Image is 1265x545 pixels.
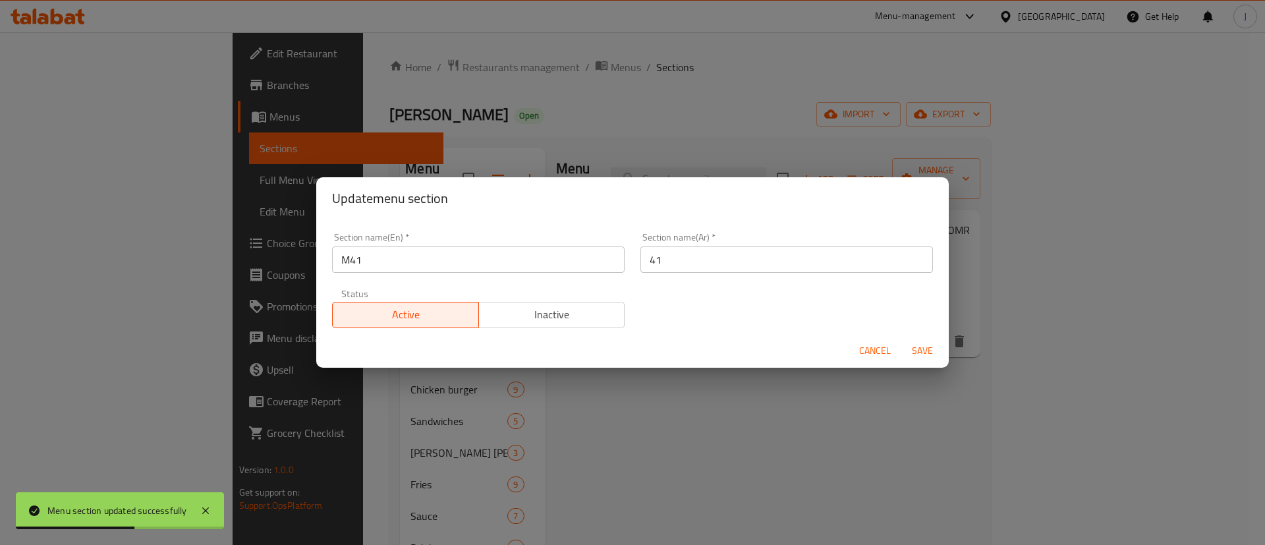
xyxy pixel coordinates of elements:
[332,302,479,328] button: Active
[901,339,943,363] button: Save
[640,246,933,273] input: Please enter section name(ar)
[907,343,938,359] span: Save
[478,302,625,328] button: Inactive
[332,188,933,209] h2: Update menu section
[859,343,891,359] span: Cancel
[854,339,896,363] button: Cancel
[338,305,474,324] span: Active
[332,246,625,273] input: Please enter section name(en)
[47,503,187,518] div: Menu section updated successfully
[484,305,620,324] span: Inactive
